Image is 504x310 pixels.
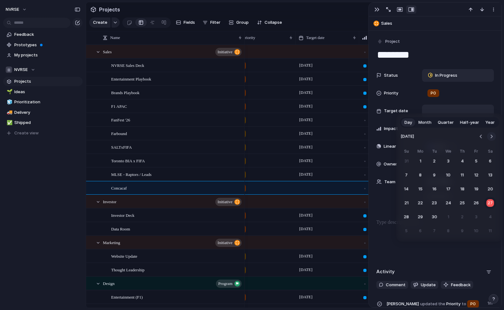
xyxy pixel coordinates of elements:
[405,119,412,126] span: Day
[443,197,454,209] button: Wednesday, September 24th, 2025
[485,197,496,209] button: Today, Saturday, September 27th, 2025
[485,211,496,223] button: Saturday, October 4th, 2025
[415,197,426,209] button: Monday, September 22nd, 2025
[401,156,412,167] button: Sunday, August 31st, 2025
[457,225,468,237] button: Thursday, October 9th, 2025
[401,149,496,237] table: September 2025
[401,211,412,223] button: Sunday, September 28th, 2025
[485,170,496,181] button: Saturday, September 13th, 2025
[460,119,479,126] span: Half-year
[429,149,440,156] th: Tuesday
[457,117,482,127] button: Half-year
[401,225,412,237] button: Sunday, October 5th, 2025
[415,149,426,156] th: Monday
[429,156,440,167] button: Tuesday, September 2nd, 2025
[429,225,440,237] button: Tuesday, October 7th, 2025
[457,149,468,156] th: Thursday
[471,225,482,237] button: Friday, October 10th, 2025
[443,184,454,195] button: Wednesday, September 17th, 2025
[443,156,454,167] button: Wednesday, September 3rd, 2025
[429,170,440,181] button: Tuesday, September 9th, 2025
[401,117,415,127] button: Day
[485,225,496,237] button: Saturday, October 11th, 2025
[443,211,454,223] button: Wednesday, October 1st, 2025
[486,119,495,126] span: Year
[401,149,412,156] th: Sunday
[401,170,412,181] button: Sunday, September 7th, 2025
[471,149,482,156] th: Friday
[477,132,486,141] button: Go to the Previous Month
[482,117,498,127] button: Year
[435,117,457,127] button: Quarter
[415,211,426,223] button: Monday, September 29th, 2025
[415,225,426,237] button: Monday, October 6th, 2025
[438,119,454,126] span: Quarter
[457,184,468,195] button: Thursday, September 18th, 2025
[401,197,412,209] button: Sunday, September 21st, 2025
[429,184,440,195] button: Tuesday, September 16th, 2025
[457,170,468,181] button: Thursday, September 11th, 2025
[415,117,435,127] button: Month
[485,156,496,167] button: Saturday, September 6th, 2025
[429,197,440,209] button: Tuesday, September 23rd, 2025
[415,170,426,181] button: Monday, September 8th, 2025
[443,170,454,181] button: Wednesday, September 10th, 2025
[443,149,454,156] th: Wednesday
[487,132,496,141] button: Go to the Next Month
[401,130,414,144] span: [DATE]
[443,225,454,237] button: Wednesday, October 8th, 2025
[471,184,482,195] button: Friday, September 19th, 2025
[457,211,468,223] button: Thursday, October 2nd, 2025
[471,211,482,223] button: Friday, October 3rd, 2025
[415,184,426,195] button: Monday, September 15th, 2025
[485,184,496,195] button: Saturday, September 20th, 2025
[419,119,432,126] span: Month
[401,184,412,195] button: Sunday, September 14th, 2025
[457,197,468,209] button: Thursday, September 25th, 2025
[415,156,426,167] button: Monday, September 1st, 2025
[457,156,468,167] button: Thursday, September 4th, 2025
[429,211,440,223] button: Tuesday, September 30th, 2025
[471,170,482,181] button: Friday, September 12th, 2025
[471,156,482,167] button: Friday, September 5th, 2025
[471,197,482,209] button: Friday, September 26th, 2025
[485,149,496,156] th: Saturday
